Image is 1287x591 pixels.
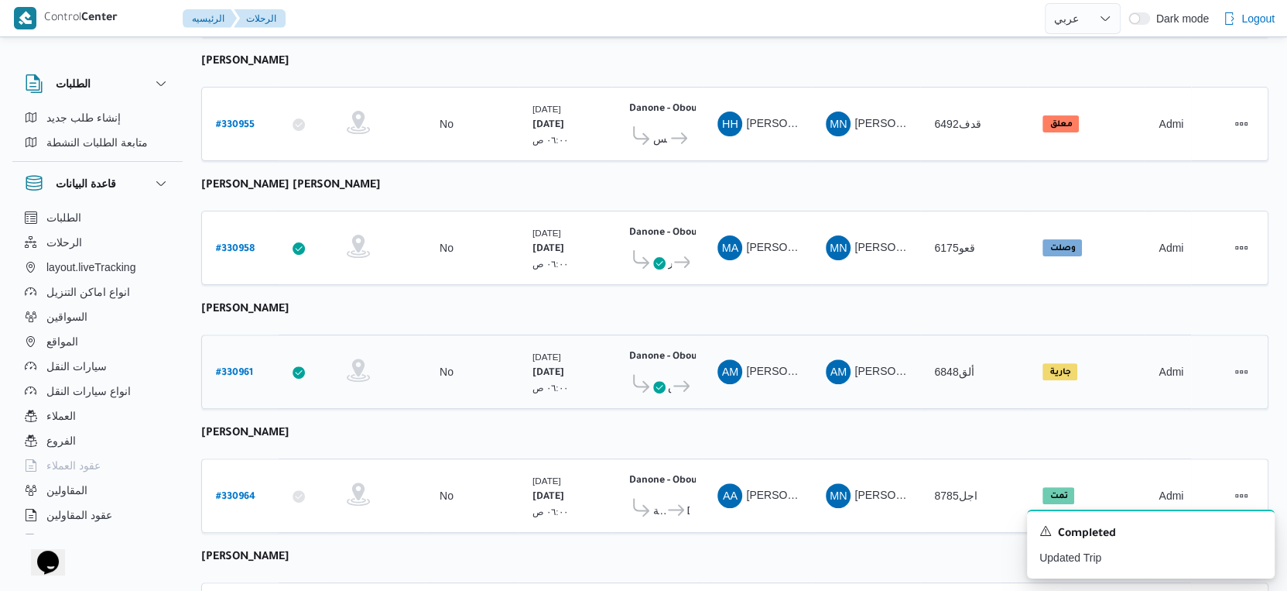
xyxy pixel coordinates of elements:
[1049,492,1067,501] b: تمت
[201,180,381,192] b: [PERSON_NAME] [PERSON_NAME]
[826,359,851,384] div: Abozaid Muhammad Abozaid Said
[723,483,738,508] span: AA
[532,135,568,145] small: ٠٦:٠٠ ص
[629,476,702,486] b: Danone - Obour
[1042,363,1077,380] span: جارية
[1042,487,1074,504] span: تمت
[532,476,561,486] small: [DATE]
[532,352,561,362] small: [DATE]
[532,244,564,255] b: [DATE]
[717,235,742,260] div: Mahmood Ashraf Hassan Alaioah Mtbolai
[19,105,176,130] button: إنشاء طلب جديد
[216,486,255,507] a: #330964
[234,9,286,28] button: الرحلات
[532,228,561,238] small: [DATE]
[46,332,78,351] span: المواقع
[854,489,968,501] span: [PERSON_NAME] قلاده
[532,259,568,269] small: ٠٦:٠٠ ص
[25,74,170,93] button: الطلبات
[46,258,135,277] span: layout.liveTracking
[746,241,927,253] span: [PERSON_NAME] [PERSON_NAME]
[14,7,36,29] img: X8yXhbKr1z7QwAAAABJRU5ErkJggg==
[629,352,702,363] b: Danone - Obour
[19,478,176,503] button: المقاولين
[717,359,742,384] div: Abozaid Muhammad Abozaid Said
[830,359,847,384] span: AM
[1229,483,1254,508] button: Actions
[532,492,564,503] b: [DATE]
[1241,9,1275,28] span: Logout
[1039,550,1262,566] p: Updated Trip
[532,383,568,393] small: ٠٦:٠٠ ص
[216,120,255,131] b: # 330955
[12,205,183,541] div: قاعدة البيانات
[15,529,65,576] iframe: chat widget
[46,133,148,152] span: متابعة الطلبات النشطة
[46,308,87,326] span: السواقين
[934,242,974,254] span: قعو6175
[722,112,738,136] span: HH
[1229,359,1254,384] button: Actions
[653,129,669,148] span: قسم عين شمس
[934,490,977,502] span: اجل8785
[532,368,564,379] b: [DATE]
[532,104,561,114] small: [DATE]
[854,117,968,129] span: [PERSON_NAME] قلاده
[19,329,176,354] button: المواقع
[46,283,130,301] span: انواع اماكن التنزيل
[717,483,742,508] div: Albadraoi Abadalsadq Rafaai
[56,174,116,193] h3: قاعدة البيانات
[668,377,671,396] span: قسم عين شمس
[440,489,454,503] div: No
[826,235,851,260] div: Maina Najib Shfiq Qladah
[19,503,176,527] button: عقود المقاولين
[1039,524,1262,544] div: Notification
[19,453,176,478] button: عقود العملاء
[201,304,289,316] b: [PERSON_NAME]
[201,428,289,440] b: [PERSON_NAME]
[46,481,87,500] span: المقاولين
[934,366,974,378] span: ألق6848
[46,407,76,425] span: العملاء
[216,114,255,135] a: #330955
[25,174,170,193] button: قاعدة البيانات
[1042,239,1082,256] span: وصلت
[668,253,672,272] span: قسم أول مدينة نصر
[826,112,851,136] div: Maina Najib Shfiq Qladah
[183,9,237,28] button: الرئيسيه
[717,112,742,136] div: Hsham Hussain Abadallah Abadaljwad
[1217,3,1281,34] button: Logout
[19,354,176,379] button: سيارات النقل
[19,205,176,230] button: الطلبات
[46,208,81,227] span: الطلبات
[440,241,454,255] div: No
[216,238,255,259] a: #330958
[1058,525,1116,544] span: Completed
[532,120,564,131] b: [DATE]
[440,117,454,131] div: No
[1159,242,1189,254] span: Admin
[722,359,739,384] span: AM
[830,483,847,508] span: MN
[1049,120,1072,129] b: معلق
[1159,490,1189,502] span: Admin
[46,531,111,549] span: اجهزة التليفون
[722,235,739,260] span: MA
[46,456,101,475] span: عقود العملاء
[746,489,835,501] span: [PERSON_NAME]
[46,108,121,127] span: إنشاء طلب جديد
[629,228,702,239] b: Danone - Obour
[216,244,255,255] b: # 330958
[1042,115,1079,132] span: معلق
[19,230,176,255] button: الرحلات
[19,255,176,280] button: layout.liveTracking
[934,118,981,130] span: قدف6492
[216,368,253,379] b: # 330961
[19,130,176,155] button: متابعة الطلبات النشطة
[46,382,131,400] span: انواع سيارات النقل
[19,379,176,404] button: انواع سيارات النقل
[686,501,690,520] span: Danone - Obour
[830,235,847,260] span: MN
[19,280,176,304] button: انواع اماكن التنزيل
